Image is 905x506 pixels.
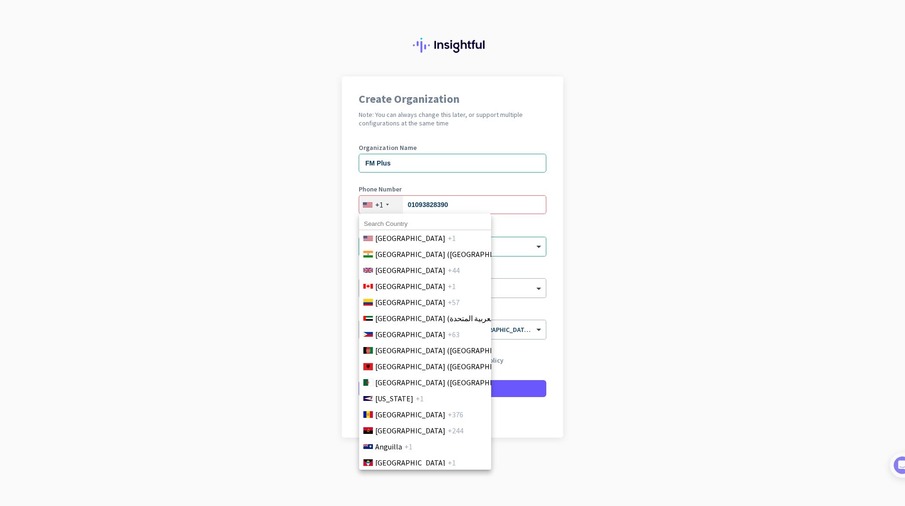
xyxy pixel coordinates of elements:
span: +1 [448,457,456,468]
span: [GEOGRAPHIC_DATA] [375,281,445,292]
span: [GEOGRAPHIC_DATA] [375,232,445,244]
span: +44 [448,265,460,276]
span: +1 [404,441,412,452]
span: [GEOGRAPHIC_DATA] ([GEOGRAPHIC_DATA]) [375,249,522,260]
span: +63 [448,329,460,340]
span: [GEOGRAPHIC_DATA] [375,265,445,276]
span: [GEOGRAPHIC_DATA] ([GEOGRAPHIC_DATA]) [375,361,522,372]
input: Search Country [359,218,491,230]
span: [GEOGRAPHIC_DATA] (‫[GEOGRAPHIC_DATA]‬‎) [375,345,522,356]
span: +1 [448,232,456,244]
span: +376 [448,409,463,420]
span: [GEOGRAPHIC_DATA] [375,425,445,436]
span: +1 [448,281,456,292]
span: Anguilla [375,441,402,452]
span: [GEOGRAPHIC_DATA] [375,457,445,468]
span: [GEOGRAPHIC_DATA] [375,409,445,420]
span: [GEOGRAPHIC_DATA] [375,329,445,340]
span: [GEOGRAPHIC_DATA] [375,297,445,308]
span: +1 [416,393,424,404]
span: +244 [448,425,463,436]
span: [GEOGRAPHIC_DATA] (‫الإمارات العربية المتحدة‬‎) [375,313,524,324]
span: +57 [448,297,460,308]
span: [US_STATE] [375,393,413,404]
span: [GEOGRAPHIC_DATA] (‫[GEOGRAPHIC_DATA]‬‎) [375,377,522,388]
